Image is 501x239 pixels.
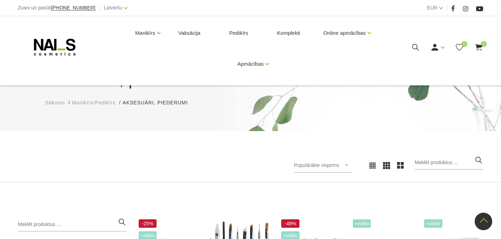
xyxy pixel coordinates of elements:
span: Manikīrs/Pedikīrs [72,100,116,105]
span: -49% [281,219,299,228]
a: EUR [427,4,437,12]
a: 0 [455,43,464,52]
input: Meklēt produktus ... [415,156,483,170]
div: Zvani un pasūti [18,4,95,12]
span: +Video [353,219,371,228]
span: Populārākie vispirms [294,162,339,168]
a: Manikīrs [135,19,155,47]
a: Latviešu [104,4,122,12]
input: Meklēt produktus ... [18,218,126,232]
span: 0 [462,41,467,47]
span: Sākums [45,100,65,105]
a: Sākums [45,99,65,106]
span: -25% [139,219,157,228]
a: [PHONE_NUMBER] [51,5,95,11]
span: | [446,4,448,12]
a: Vaksācija [173,16,206,50]
a: Manikīrs/Pedikīrs [72,99,116,106]
a: 0 [474,43,483,52]
a: Apmācības [237,50,264,78]
a: Online apmācības [323,19,366,47]
span: | [99,4,100,12]
li: Aksesuāri, piederumi [123,99,195,106]
a: Pedikīrs [224,16,254,50]
span: +Video [424,219,442,228]
a: Komplekti [271,16,306,50]
span: 0 [481,41,487,47]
